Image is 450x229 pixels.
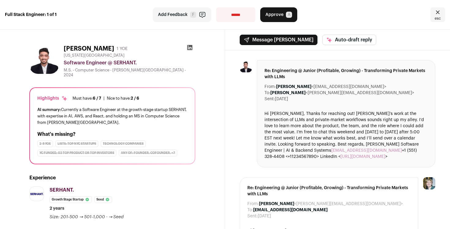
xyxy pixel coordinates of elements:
[73,96,139,101] ul: |
[264,68,428,80] span: Re: Engineering @ Junior (Profitable, Growing) - Transforming Private Markets with LLMs
[101,140,146,147] div: Technology Companies
[247,207,253,213] dt: To:
[37,140,53,147] div: 2-8 YOE
[247,201,259,207] dt: From:
[322,35,376,45] button: Auto-draft reply
[264,111,428,160] div: Hi [PERSON_NAME], Thanks for reaching out! [PERSON_NAME]’s work at the intersection of LLMs and p...
[37,150,116,156] div: YC Funded, G2 Top Product or Top Investors
[286,12,292,18] span: A
[117,46,128,52] div: 1 YOE
[30,193,44,195] img: 63b49abbf375d96615c7e443ff0be4dc2dc59755c440c73f19ca5524aa022a8b.jpg
[93,96,101,100] span: 6 / 7
[247,213,258,219] dt: Sent:
[94,196,112,203] li: Seed
[264,84,276,90] dt: From:
[331,148,402,153] a: [EMAIL_ADDRESS][DOMAIN_NAME]
[247,185,411,197] span: Re: Engineering @ Junior (Profitable, Growing) - Transforming Private Markets with LLMs
[270,90,414,96] dd: <[PERSON_NAME][EMAIL_ADDRESS][DOMAIN_NAME]>
[259,201,403,207] dd: <[PERSON_NAME][EMAIL_ADDRESS][DOMAIN_NAME]>
[37,106,187,126] div: Currently a Software Engineer at the growth-stage startup SERHANT, with expertise in AI, AWS, and...
[259,202,294,206] b: [PERSON_NAME]
[29,174,195,181] h2: Experience
[64,53,125,58] span: [US_STATE][GEOGRAPHIC_DATA]
[119,150,177,156] div: Any of: founder, cofounder, +7
[107,96,139,101] div: Nice to have:
[29,44,59,74] img: 81b1c31e680f7342e2f8c217b5dd26b2fd6a5b71a3e9f086f2f75e2af16b3c6f.jpg
[109,215,124,219] span: → Seed
[265,12,283,18] span: Approve
[270,91,306,95] b: [PERSON_NAME]
[264,90,270,96] dt: To:
[260,7,297,22] button: Approve A
[73,96,101,101] div: Must have:
[37,131,187,138] h2: What's missing?
[131,96,139,100] span: 2 / 6
[64,59,195,67] div: Software Engineer @ SERHANT.
[240,35,317,45] button: Message [PERSON_NAME]
[264,96,275,102] dt: Sent:
[253,208,328,212] b: [EMAIL_ADDRESS][DOMAIN_NAME]
[158,12,188,18] span: Add Feedback
[64,68,195,78] div: M.S. - Computer Science - [PERSON_NAME][GEOGRAPHIC_DATA] - 2024
[423,177,435,189] img: 6494470-medium_jpg
[55,140,98,147] div: Lists: Top NYC Startups
[430,7,445,22] a: Close
[50,215,105,219] span: Size: 201-500 → 501-1,000
[258,213,271,219] dd: [DATE]
[37,108,61,112] span: AI summary:
[190,12,196,18] span: F
[64,44,114,53] h1: [PERSON_NAME]
[435,16,441,21] span: esc
[50,196,92,203] li: Growth Stage Startup
[276,84,386,90] dd: <[EMAIL_ADDRESS][DOMAIN_NAME]>
[50,188,74,193] span: SERHANT.
[50,205,64,212] span: 2 years
[5,12,57,18] strong: Full Stack Engineer: 1 of 1
[240,60,252,72] img: 81b1c31e680f7342e2f8c217b5dd26b2fd6a5b71a3e9f086f2f75e2af16b3c6f.jpg
[276,85,311,89] b: [PERSON_NAME]
[340,155,385,159] a: [URL][DOMAIN_NAME]
[153,7,211,22] button: Add Feedback F
[106,214,107,220] span: ·
[275,96,288,102] dd: [DATE]
[37,95,68,101] div: Highlights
